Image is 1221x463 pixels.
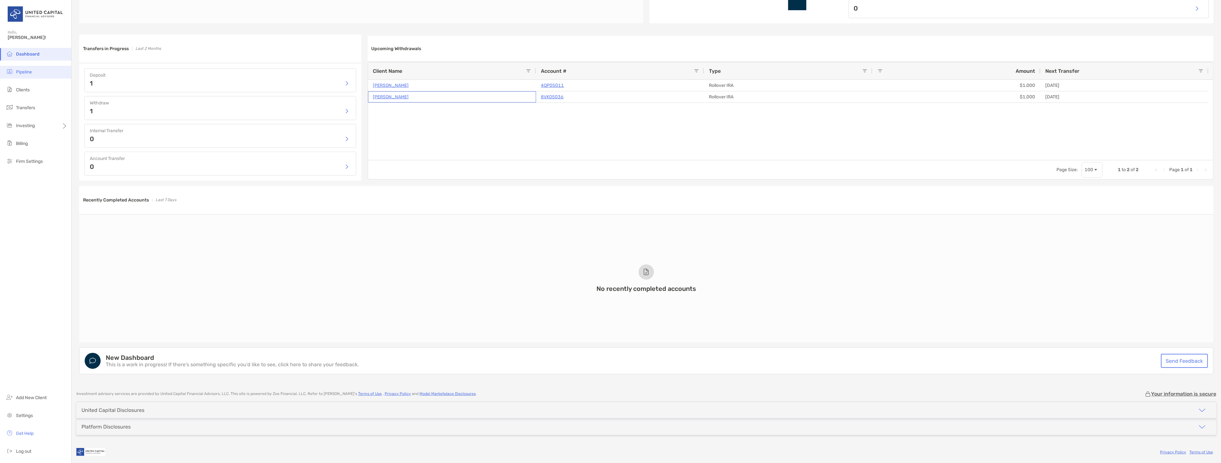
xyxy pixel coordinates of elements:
[76,445,105,459] img: company logo
[1181,167,1184,172] span: 1
[1082,162,1102,178] div: Page Size
[1195,167,1200,172] div: Next Page
[1041,80,1209,91] div: [DATE]
[6,447,13,455] img: logout icon
[872,80,1041,91] div: $1,000
[90,136,94,142] p: 0
[83,197,149,203] h3: Recently Completed Accounts
[90,156,351,161] h4: Account Transfer
[1131,167,1135,172] span: of
[106,362,359,367] p: This is a work in progress! If there’s something specific you’d like to see, click here to share ...
[1160,450,1186,454] a: Privacy Policy
[156,196,176,204] p: Last 7 Days
[16,449,31,454] span: Log out
[6,103,13,111] img: transfers icon
[16,413,33,418] span: Settings
[16,51,40,57] span: Dashboard
[6,121,13,129] img: investing icon
[16,123,35,128] span: Investing
[373,93,409,101] a: [PERSON_NAME]
[83,46,129,51] h3: Transfers in Progress
[90,72,351,78] h4: Deposit
[90,100,351,106] h4: Withdraw
[1203,167,1208,172] div: Last Page
[854,4,858,12] p: 0
[541,68,567,74] span: Account #
[373,68,403,74] span: Client Name
[90,128,351,133] h4: Internal Transfer
[704,91,872,102] div: Rollover IRA
[16,105,35,110] span: Transfers
[6,157,13,165] img: firm-settings icon
[541,81,564,89] a: 4QP05011
[16,431,34,436] span: Get Help
[76,391,477,396] p: Investment advisory services are provided by United Capital Financial Advisors, LLC . This site i...
[1190,167,1193,172] span: 1
[1122,167,1126,172] span: to
[373,81,409,89] a: [PERSON_NAME]
[135,45,161,53] p: Last 2 Months
[16,87,30,93] span: Clients
[1198,423,1206,431] img: icon arrow
[106,354,359,361] h4: New Dashboard
[1136,167,1139,172] span: 2
[6,50,13,57] img: dashboard icon
[16,69,32,75] span: Pipeline
[90,108,93,114] p: 1
[1154,167,1159,172] div: First Page
[596,285,696,292] h3: No recently completed accounts
[6,393,13,401] img: add_new_client icon
[385,391,411,396] a: Privacy Policy
[1161,354,1208,368] a: Send Feedback
[1151,391,1216,397] p: Your information is secure
[358,391,382,396] a: Terms of Use
[1189,450,1213,454] a: Terms of Use
[6,86,13,93] img: clients icon
[90,80,93,87] p: 1
[16,141,28,146] span: Billing
[1016,68,1035,74] span: Amount
[6,139,13,147] img: billing icon
[6,429,13,437] img: get-help icon
[1162,167,1167,172] div: Previous Page
[90,163,94,170] p: 0
[709,68,721,74] span: Type
[1041,91,1209,102] div: [DATE]
[6,411,13,419] img: settings icon
[8,35,67,40] span: [PERSON_NAME]!
[16,159,43,164] span: Firm Settings
[6,68,13,75] img: pipeline icon
[1127,167,1130,172] span: 2
[1169,167,1180,172] span: Page
[704,80,872,91] div: Rollover IRA
[1198,406,1206,414] img: icon arrow
[81,407,144,413] div: United Capital Disclosures
[541,93,564,101] a: 8VK05036
[16,395,47,400] span: Add New Client
[81,424,131,430] div: Platform Disclosures
[372,46,421,51] h3: Upcoming Withdrawals
[1085,167,1093,172] div: 100
[8,3,64,26] img: United Capital Logo
[872,91,1041,102] div: $1,000
[419,391,476,396] a: Model Marketplace Disclosures
[1046,68,1080,74] span: Next Transfer
[1118,167,1121,172] span: 1
[1185,167,1189,172] span: of
[1056,167,1078,172] div: Page Size:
